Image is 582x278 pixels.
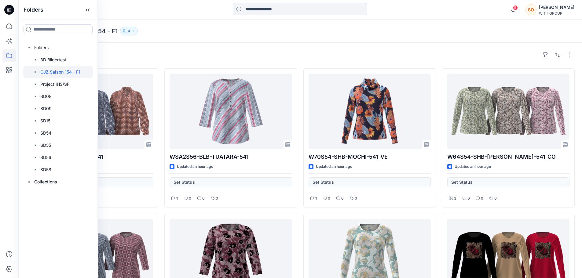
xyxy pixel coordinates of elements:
[513,5,518,10] span: 5
[309,74,431,149] a: W70S54-SHB-MOCHI-541_VE
[316,164,352,170] p: Updated an hour ago
[467,195,470,202] p: 0
[525,4,536,15] div: SO
[447,153,569,161] p: W64S54-SHB-[PERSON_NAME]-541_CO
[309,153,431,161] p: W70S54-SHB-MOCHI-541_VE
[494,195,497,202] p: 0
[216,195,218,202] p: 0
[189,195,191,202] p: 0
[177,164,213,170] p: Updated an hour ago
[120,27,138,35] button: 4
[34,178,57,186] p: Collections
[128,28,130,34] p: 4
[315,195,317,202] p: 1
[176,195,178,202] p: 1
[447,74,569,149] a: W64S54-SHB-CORDES-541_CO
[454,195,456,202] p: 3
[170,153,292,161] p: WSA2S56-BLB-TUATARA-541
[539,11,574,16] div: WITT GROUP
[341,195,344,202] p: 0
[539,4,574,11] div: [PERSON_NAME]
[328,195,330,202] p: 0
[170,74,292,149] a: WSA2S56-BLB-TUATARA-541
[202,195,205,202] p: 0
[455,164,491,170] p: Updated an hour ago
[355,195,357,202] p: 0
[40,68,80,76] p: GJZ Saison 154 - F1
[481,195,483,202] p: 0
